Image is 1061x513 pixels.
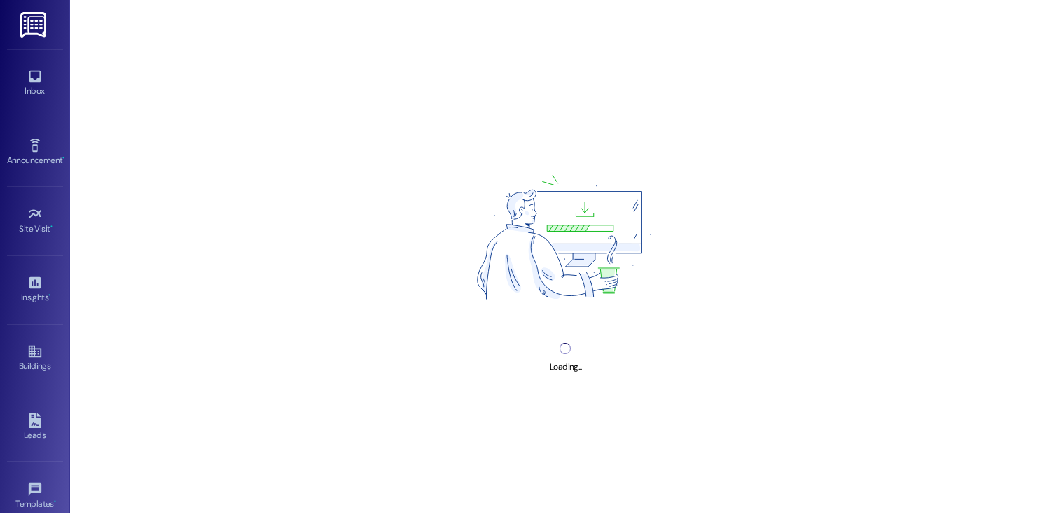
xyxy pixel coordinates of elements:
span: • [62,153,64,163]
span: • [48,290,50,300]
a: Buildings [7,339,63,377]
span: • [54,497,56,507]
img: ResiDesk Logo [20,12,49,38]
span: • [50,222,53,232]
a: Inbox [7,64,63,102]
a: Insights • [7,271,63,309]
div: Loading... [550,360,581,374]
a: Site Visit • [7,202,63,240]
a: Leads [7,409,63,447]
